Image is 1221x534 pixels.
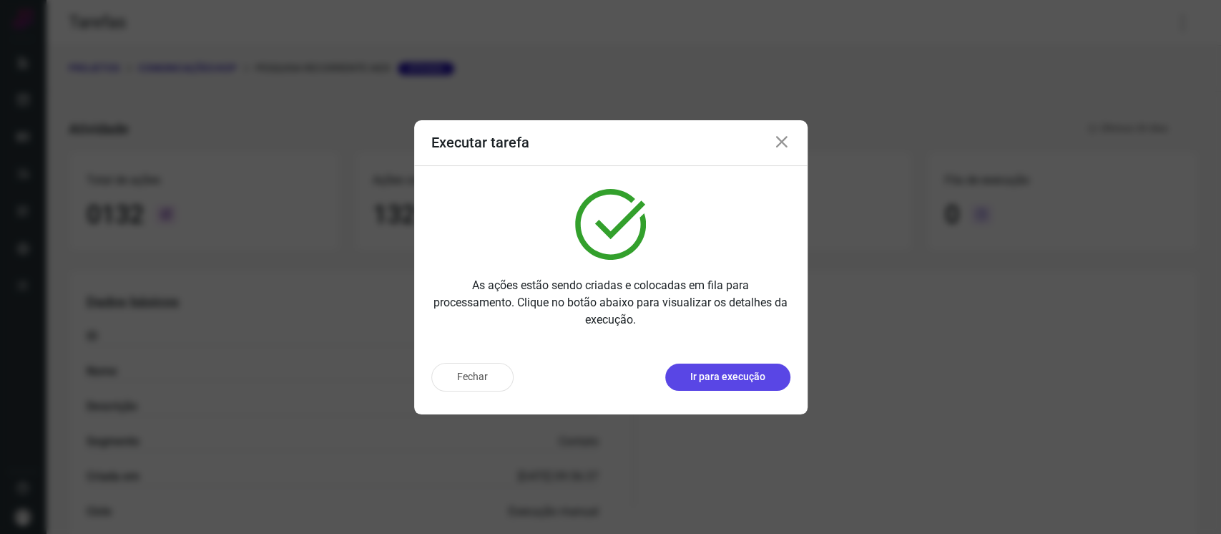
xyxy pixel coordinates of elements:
button: Fechar [431,363,514,392]
p: As ações estão sendo criadas e colocadas em fila para processamento. Clique no botão abaixo para ... [431,277,790,329]
img: verified.svg [575,189,646,260]
p: Ir para execução [690,369,765,384]
button: Ir para execução [665,364,790,391]
h3: Executar tarefa [431,134,529,151]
